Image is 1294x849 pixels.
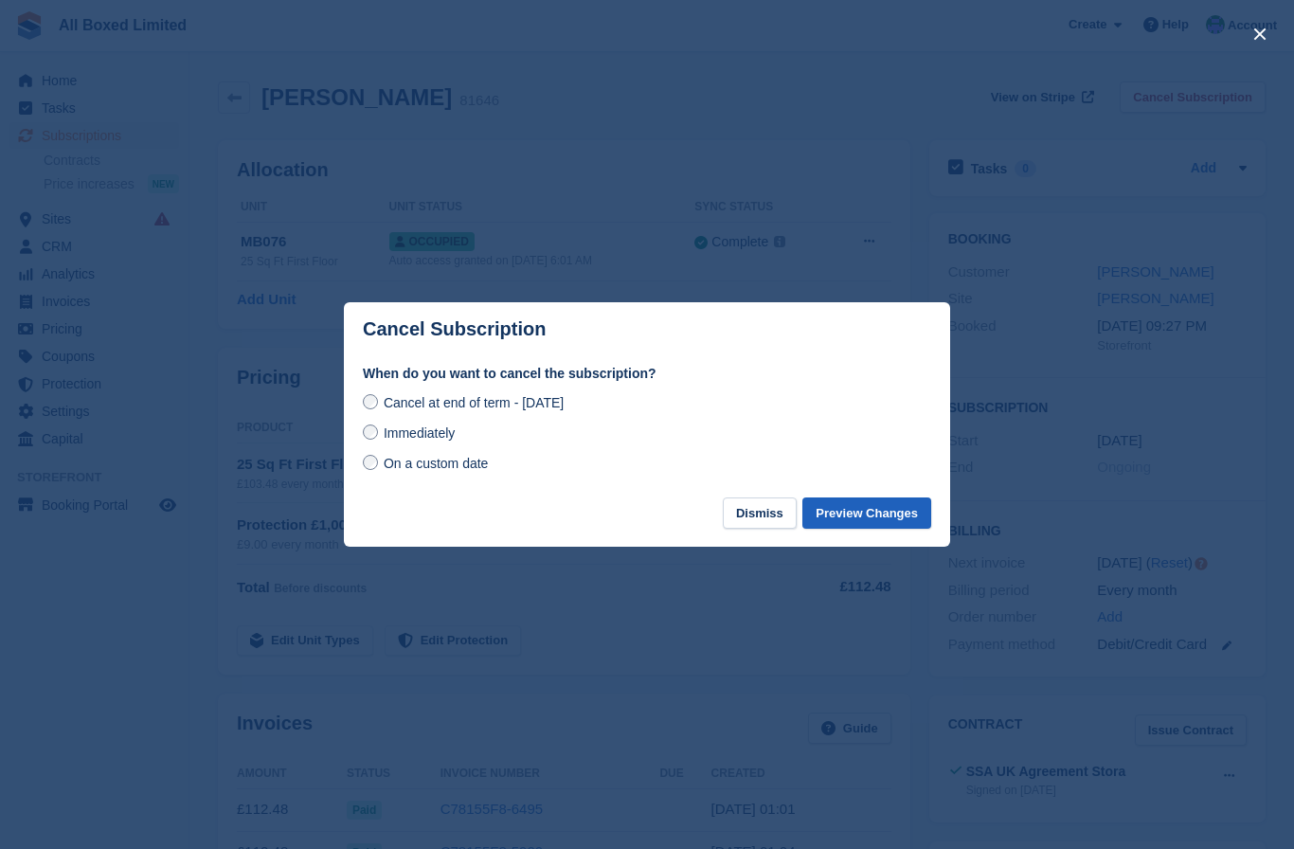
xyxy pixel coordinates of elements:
[363,364,931,384] label: When do you want to cancel the subscription?
[723,497,797,529] button: Dismiss
[802,497,931,529] button: Preview Changes
[363,424,378,440] input: Immediately
[363,394,378,409] input: Cancel at end of term - [DATE]
[1245,19,1275,49] button: close
[384,395,564,410] span: Cancel at end of term - [DATE]
[363,455,378,470] input: On a custom date
[363,318,546,340] p: Cancel Subscription
[384,425,455,441] span: Immediately
[384,456,489,471] span: On a custom date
